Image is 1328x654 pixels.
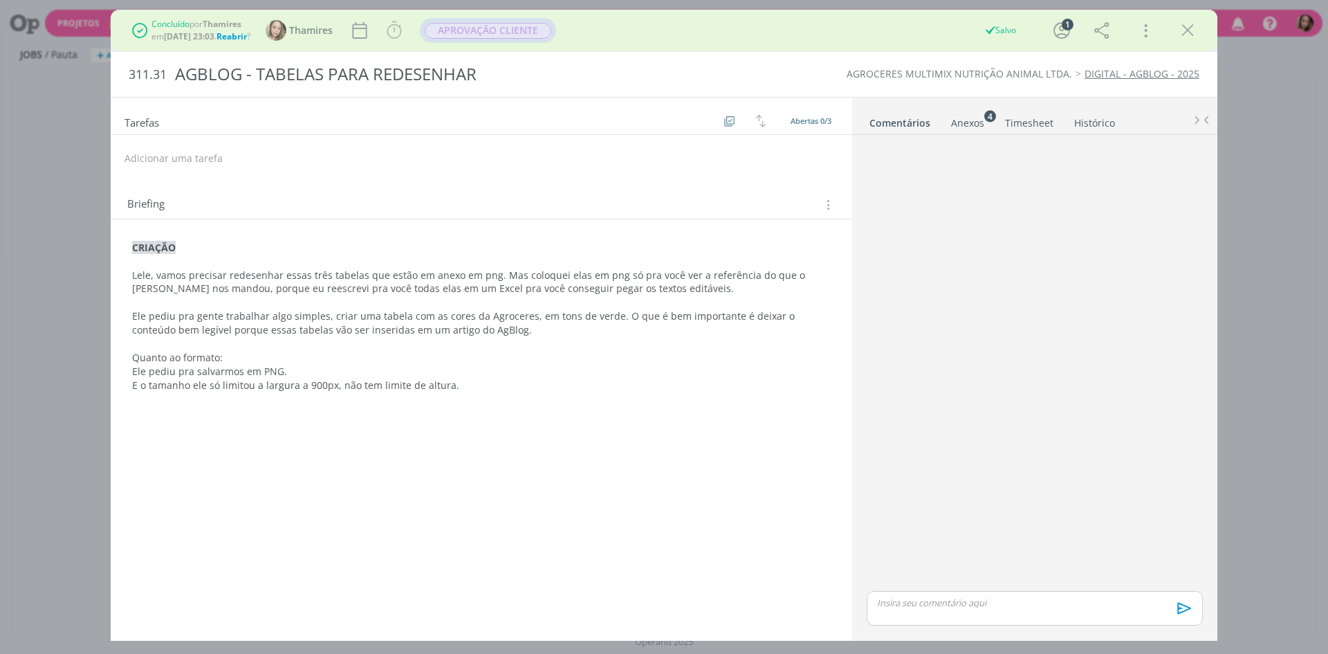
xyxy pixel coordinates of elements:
[1004,110,1054,130] a: Timesheet
[1085,67,1199,80] a: DIGITAL - AGBLOG - 2025
[203,18,241,30] b: Thamires
[111,10,1217,641] div: dialog
[791,116,831,126] span: Abertas 0/3
[216,30,247,42] span: Reabrir
[124,146,223,171] button: Adicionar uma tarefa
[132,309,831,337] p: Ele pediu pra gente trabalhar algo simples, criar uma tabela com as cores da Agroceres, em tons d...
[847,67,1072,80] a: AGROCERES MULTIMIX NUTRIÇÃO ANIMAL LTDA.
[132,365,831,379] p: Ele pediu pra salvarmos em PNG.
[132,351,831,365] p: Quanto ao formato:
[984,110,996,122] sup: 4
[124,113,159,129] span: Tarefas
[1073,110,1116,130] a: Histórico
[756,115,766,127] img: arrow-down-up.svg
[869,110,931,130] a: Comentários
[132,241,176,254] strong: CRIAÇÃO
[164,30,214,42] b: [DATE] 23:03
[129,67,167,82] span: 311.31
[1062,19,1073,30] div: 1
[169,57,748,91] div: AGBLOG - TABELAS PARA REDESENHAR
[132,269,831,296] p: Lele, vamos precisar redesenhar essas três tabelas que estão em anexo em png. Mas coloquei elas e...
[951,116,984,130] div: Anexos
[151,18,190,30] span: Concluído
[151,18,250,43] div: por em . ?
[132,379,831,392] p: E o tamanho ele só limitou a largura a 900px, não tem limite de altura.
[1051,19,1073,42] button: 1
[127,196,165,214] span: Briefing
[984,24,1016,37] div: Salvo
